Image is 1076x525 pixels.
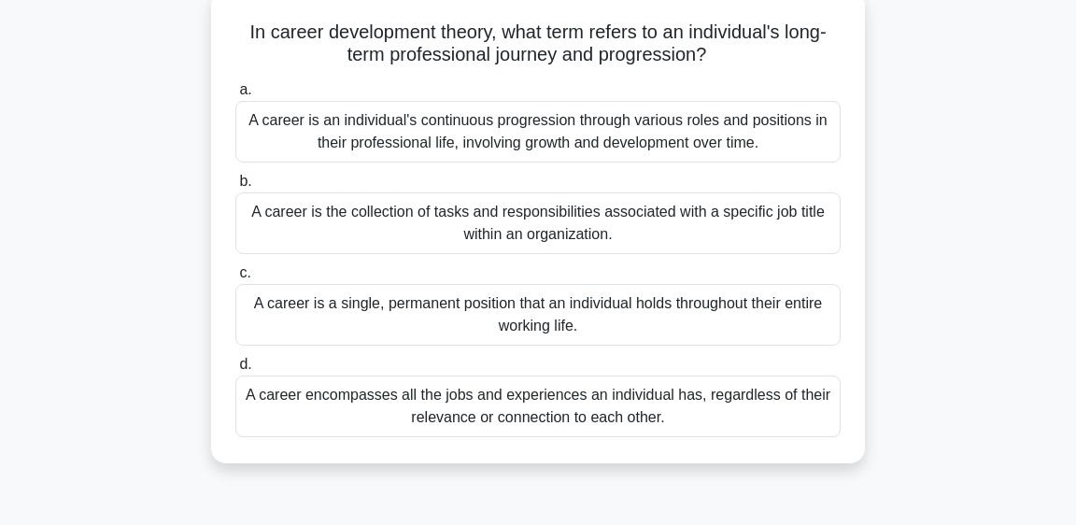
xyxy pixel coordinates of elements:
div: A career is an individual's continuous progression through various roles and positions in their p... [235,101,841,163]
div: A career is a single, permanent position that an individual holds throughout their entire working... [235,284,841,346]
span: c. [239,264,250,280]
div: A career encompasses all the jobs and experiences an individual has, regardless of their relevanc... [235,376,841,437]
h5: In career development theory, what term refers to an individual's long-term professional journey ... [234,21,842,67]
div: A career is the collection of tasks and responsibilities associated with a specific job title wit... [235,192,841,254]
span: d. [239,356,251,372]
span: b. [239,173,251,189]
span: a. [239,81,251,97]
